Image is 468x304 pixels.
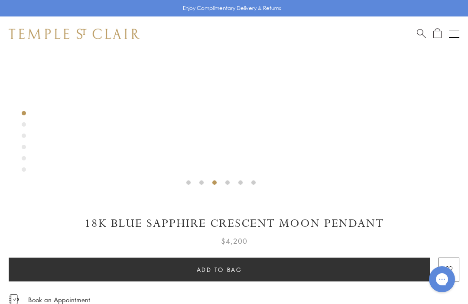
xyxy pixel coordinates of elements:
button: Add to bag [9,258,430,281]
a: Search [417,28,426,39]
iframe: Gorgias live chat messenger [425,263,459,295]
p: Enjoy Complimentary Delivery & Returns [183,4,281,13]
h1: 18K Blue Sapphire Crescent Moon Pendant [9,216,459,231]
a: Open Shopping Bag [433,28,442,39]
img: Temple St. Clair [9,29,140,39]
span: Add to bag [197,265,242,275]
span: $4,200 [221,235,247,247]
button: Open navigation [449,29,459,39]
